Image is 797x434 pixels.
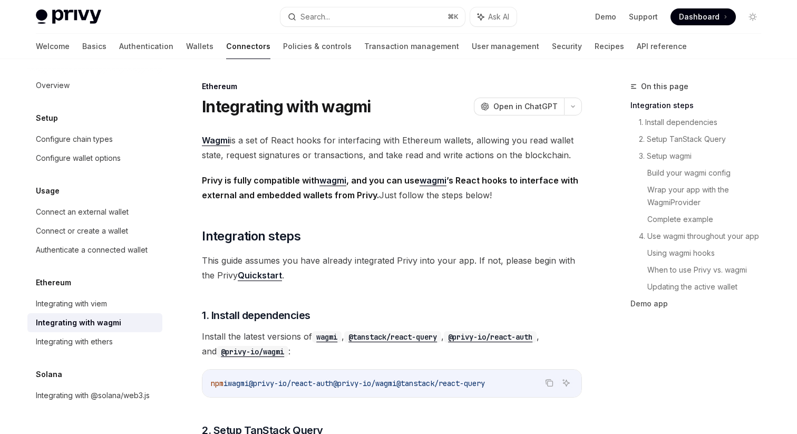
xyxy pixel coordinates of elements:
a: Welcome [36,34,70,59]
code: @privy-io/react-auth [444,331,537,343]
div: Authenticate a connected wallet [36,244,148,256]
span: Open in ChatGPT [493,101,558,112]
span: @privy-io/react-auth [249,379,333,388]
button: Search...⌘K [280,7,465,26]
a: Dashboard [670,8,736,25]
a: Overview [27,76,162,95]
div: Integrating with ethers [36,335,113,348]
a: Recipes [595,34,624,59]
a: wagmi [420,175,446,186]
a: Support [629,12,658,22]
span: @privy-io/wagmi [333,379,396,388]
span: ⌘ K [448,13,459,21]
a: Build your wagmi config [647,165,770,181]
span: i [223,379,228,388]
div: Ethereum [202,81,582,92]
a: 4. Use wagmi throughout your app [639,228,770,245]
a: Integrating with viem [27,294,162,313]
a: Integrating with ethers [27,332,162,351]
span: This guide assumes you have already integrated Privy into your app. If not, please begin with the... [202,253,582,283]
a: @privy-io/react-auth [444,331,537,342]
a: Integrating with wagmi [27,313,162,332]
div: Search... [300,11,330,23]
button: Ask AI [470,7,517,26]
a: wagmi [319,175,346,186]
a: Using wagmi hooks [647,245,770,262]
a: @privy-io/wagmi [217,346,288,356]
a: Transaction management [364,34,459,59]
a: Configure wallet options [27,149,162,168]
a: Connect an external wallet [27,202,162,221]
h5: Ethereum [36,276,71,289]
a: When to use Privy vs. wagmi [647,262,770,278]
a: Quickstart [238,270,282,281]
div: Connect an external wallet [36,206,129,218]
a: Updating the active wallet [647,278,770,295]
h1: Integrating with wagmi [202,97,371,116]
div: Overview [36,79,70,92]
span: Integration steps [202,228,300,245]
a: Connect or create a wallet [27,221,162,240]
span: wagmi [228,379,249,388]
span: Install the latest versions of , , , and : [202,329,582,359]
button: Copy the contents from the code block [542,376,556,390]
code: @privy-io/wagmi [217,346,288,358]
span: npm [211,379,223,388]
a: Basics [82,34,106,59]
a: 3. Setup wagmi [639,148,770,165]
a: Security [552,34,582,59]
button: Open in ChatGPT [474,98,564,115]
span: Just follow the steps below! [202,173,582,202]
a: 1. Install dependencies [639,114,770,131]
h5: Setup [36,112,58,124]
button: Ask AI [559,376,573,390]
code: @tanstack/react-query [344,331,441,343]
span: 1. Install dependencies [202,308,310,323]
a: Wrap your app with the WagmiProvider [647,181,770,211]
a: Integration steps [630,97,770,114]
a: Configure chain types [27,130,162,149]
a: Authenticate a connected wallet [27,240,162,259]
div: Configure chain types [36,133,113,146]
div: Integrating with wagmi [36,316,121,329]
div: Integrating with @solana/web3.js [36,389,150,402]
img: light logo [36,9,101,24]
a: Connectors [226,34,270,59]
a: Demo app [630,295,770,312]
a: @tanstack/react-query [344,331,441,342]
a: Wallets [186,34,213,59]
span: Ask AI [488,12,509,22]
span: @tanstack/react-query [396,379,485,388]
a: Authentication [119,34,173,59]
a: Wagmi [202,135,230,146]
code: wagmi [312,331,342,343]
a: Complete example [647,211,770,228]
h5: Solana [36,368,62,381]
span: is a set of React hooks for interfacing with Ethereum wallets, allowing you read wallet state, re... [202,133,582,162]
a: Integrating with @solana/web3.js [27,386,162,405]
a: wagmi [312,331,342,342]
a: Demo [595,12,616,22]
a: Policies & controls [283,34,352,59]
button: Toggle dark mode [744,8,761,25]
a: 2. Setup TanStack Query [639,131,770,148]
h5: Usage [36,185,60,197]
span: On this page [641,80,688,93]
div: Configure wallet options [36,152,121,165]
strong: Privy is fully compatible with , and you can use ’s React hooks to interface with external and em... [202,175,578,200]
a: User management [472,34,539,59]
div: Connect or create a wallet [36,225,128,237]
div: Integrating with viem [36,297,107,310]
a: API reference [637,34,687,59]
span: Dashboard [679,12,720,22]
